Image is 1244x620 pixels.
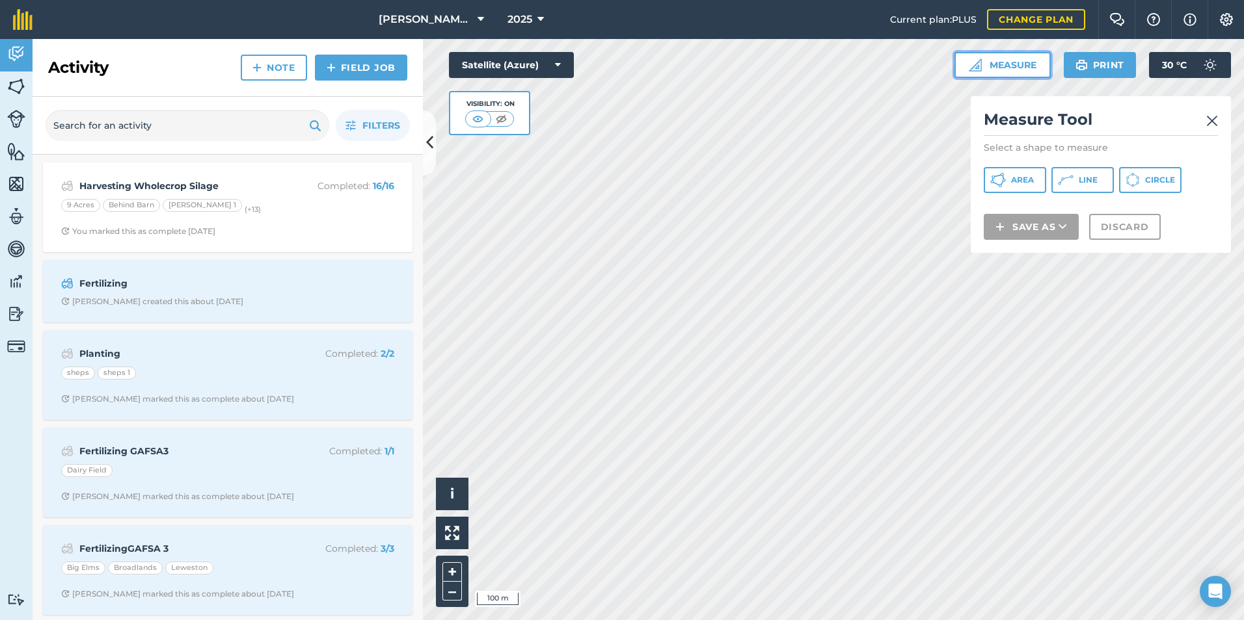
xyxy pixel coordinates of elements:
[165,562,213,575] div: Leweston
[61,227,70,235] img: Clock with arrow pointing clockwise
[291,444,394,458] p: Completed :
[450,485,454,502] span: i
[61,199,100,212] div: 9 Acres
[7,77,25,96] img: svg+xml;base64,PHN2ZyB4bWxucz0iaHR0cDovL3d3dy53My5vcmcvMjAwMC9zdmciIHdpZHRoPSI1NiIgaGVpZ2h0PSI2MC...
[336,110,410,141] button: Filters
[79,444,286,458] strong: Fertilizing GAFSA3
[79,346,286,361] strong: Planting
[61,394,70,403] img: Clock with arrow pointing clockwise
[79,276,286,291] strong: Fertilizing
[163,199,242,212] div: [PERSON_NAME] 1
[61,394,294,404] div: [PERSON_NAME] marked this as complete about [DATE]
[291,346,394,361] p: Completed :
[373,180,394,192] strong: 16 / 16
[1200,576,1231,607] div: Open Intercom Messenger
[7,239,25,259] img: svg+xml;base64,PD94bWwgdmVyc2lvbj0iMS4wIiBlbmNvZGluZz0idXRmLTgiPz4KPCEtLSBHZW5lcmF0b3I6IEFkb2JlIE...
[1064,52,1137,78] button: Print
[7,337,25,355] img: svg+xml;base64,PD94bWwgdmVyc2lvbj0iMS4wIiBlbmNvZGluZz0idXRmLTgiPz4KPCEtLSBHZW5lcmF0b3I6IEFkb2JlIE...
[381,348,394,359] strong: 2 / 2
[61,562,105,575] div: Big Elms
[61,589,294,599] div: [PERSON_NAME] marked this as complete about [DATE]
[98,367,136,380] div: sheps 1
[309,118,321,133] img: svg+xml;base64,PHN2ZyB4bWxucz0iaHR0cDovL3d3dy53My5vcmcvMjAwMC9zdmciIHdpZHRoPSIxOSIgaGVpZ2h0PSIyNC...
[442,562,462,582] button: +
[51,170,405,244] a: Harvesting Wholecrop SilageCompleted: 16/169 AcresBehind Barn[PERSON_NAME] 1(+13)Clock with arrow...
[51,435,405,510] a: Fertilizing GAFSA3Completed: 1/1Dairy FieldClock with arrow pointing clockwise[PERSON_NAME] marke...
[379,12,472,27] span: [PERSON_NAME] LTD
[1145,175,1175,185] span: Circle
[61,541,74,556] img: svg+xml;base64,PD94bWwgdmVyc2lvbj0iMS4wIiBlbmNvZGluZz0idXRmLTgiPz4KPCEtLSBHZW5lcmF0b3I6IEFkb2JlIE...
[61,367,95,380] div: sheps
[1075,57,1088,73] img: svg+xml;base64,PHN2ZyB4bWxucz0iaHR0cDovL3d3dy53My5vcmcvMjAwMC9zdmciIHdpZHRoPSIxOSIgaGVpZ2h0PSIyNC...
[7,304,25,324] img: svg+xml;base64,PD94bWwgdmVyc2lvbj0iMS4wIiBlbmNvZGluZz0idXRmLTgiPz4KPCEtLSBHZW5lcmF0b3I6IEFkb2JlIE...
[61,226,215,237] div: You marked this as complete [DATE]
[7,142,25,161] img: svg+xml;base64,PHN2ZyB4bWxucz0iaHR0cDovL3d3dy53My5vcmcvMjAwMC9zdmciIHdpZHRoPSI1NiIgaGVpZ2h0PSI2MC...
[103,199,160,212] div: Behind Barn
[245,205,261,214] small: (+ 13 )
[381,543,394,554] strong: 3 / 3
[1162,52,1187,78] span: 30 ° C
[442,582,462,601] button: –
[61,297,70,305] img: Clock with arrow pointing clockwise
[1089,214,1161,240] button: Discard
[7,272,25,291] img: svg+xml;base64,PD94bWwgdmVyc2lvbj0iMS4wIiBlbmNvZGluZz0idXRmLTgiPz4KPCEtLSBHZW5lcmF0b3I6IEFkb2JlIE...
[291,541,394,556] p: Completed :
[1051,167,1114,193] button: Line
[507,12,532,27] span: 2025
[51,268,405,315] a: FertilizingClock with arrow pointing clockwise[PERSON_NAME] created this about [DATE]
[1219,13,1234,26] img: A cog icon
[987,9,1085,30] a: Change plan
[1119,167,1182,193] button: Circle
[61,276,74,291] img: svg+xml;base64,PD94bWwgdmVyc2lvbj0iMS4wIiBlbmNvZGluZz0idXRmLTgiPz4KPCEtLSBHZW5lcmF0b3I6IEFkb2JlIE...
[1183,12,1197,27] img: svg+xml;base64,PHN2ZyB4bWxucz0iaHR0cDovL3d3dy53My5vcmcvMjAwMC9zdmciIHdpZHRoPSIxNyIgaGVpZ2h0PSIxNy...
[61,346,74,361] img: svg+xml;base64,PD94bWwgdmVyc2lvbj0iMS4wIiBlbmNvZGluZz0idXRmLTgiPz4KPCEtLSBHZW5lcmF0b3I6IEFkb2JlIE...
[51,338,405,412] a: PlantingCompleted: 2/2shepssheps 1Clock with arrow pointing clockwise[PERSON_NAME] marked this as...
[984,167,1046,193] button: Area
[61,464,113,477] div: Dairy Field
[969,58,982,71] img: Ruler icon
[252,60,262,75] img: svg+xml;base64,PHN2ZyB4bWxucz0iaHR0cDovL3d3dy53My5vcmcvMjAwMC9zdmciIHdpZHRoPSIxNCIgaGVpZ2h0PSIyNC...
[61,296,243,307] div: [PERSON_NAME] created this about [DATE]
[984,109,1218,136] h2: Measure Tool
[61,178,74,194] img: svg+xml;base64,PD94bWwgdmVyc2lvbj0iMS4wIiBlbmNvZGluZz0idXRmLTgiPz4KPCEtLSBHZW5lcmF0b3I6IEFkb2JlIE...
[7,593,25,606] img: svg+xml;base64,PD94bWwgdmVyc2lvbj0iMS4wIiBlbmNvZGluZz0idXRmLTgiPz4KPCEtLSBHZW5lcmF0b3I6IEFkb2JlIE...
[61,491,294,502] div: [PERSON_NAME] marked this as complete about [DATE]
[79,179,286,193] strong: Harvesting Wholecrop Silage
[984,141,1218,154] p: Select a shape to measure
[995,219,1005,235] img: svg+xml;base64,PHN2ZyB4bWxucz0iaHR0cDovL3d3dy53My5vcmcvMjAwMC9zdmciIHdpZHRoPSIxNCIgaGVpZ2h0PSIyNC...
[61,492,70,500] img: Clock with arrow pointing clockwise
[61,443,74,459] img: svg+xml;base64,PD94bWwgdmVyc2lvbj0iMS4wIiBlbmNvZGluZz0idXRmLTgiPz4KPCEtLSBHZW5lcmF0b3I6IEFkb2JlIE...
[315,55,407,81] a: Field Job
[46,110,329,141] input: Search for an activity
[7,44,25,64] img: svg+xml;base64,PD94bWwgdmVyc2lvbj0iMS4wIiBlbmNvZGluZz0idXRmLTgiPz4KPCEtLSBHZW5lcmF0b3I6IEFkb2JlIE...
[7,207,25,226] img: svg+xml;base64,PD94bWwgdmVyc2lvbj0iMS4wIiBlbmNvZGluZz0idXRmLTgiPz4KPCEtLSBHZW5lcmF0b3I6IEFkb2JlIE...
[493,112,509,125] img: svg+xml;base64,PHN2ZyB4bWxucz0iaHR0cDovL3d3dy53My5vcmcvMjAwMC9zdmciIHdpZHRoPSI1MCIgaGVpZ2h0PSI0MC...
[108,562,163,575] div: Broadlands
[1011,175,1034,185] span: Area
[48,57,109,78] h2: Activity
[241,55,307,81] a: Note
[470,112,486,125] img: svg+xml;base64,PHN2ZyB4bWxucz0iaHR0cDovL3d3dy53My5vcmcvMjAwMC9zdmciIHdpZHRoPSI1MCIgaGVpZ2h0PSI0MC...
[13,9,33,30] img: fieldmargin Logo
[51,533,405,607] a: FertilizingGAFSA 3Completed: 3/3Big ElmsBroadlandsLewestonClock with arrow pointing clockwise[PER...
[362,118,400,133] span: Filters
[436,478,468,510] button: i
[7,110,25,128] img: svg+xml;base64,PD94bWwgdmVyc2lvbj0iMS4wIiBlbmNvZGluZz0idXRmLTgiPz4KPCEtLSBHZW5lcmF0b3I6IEFkb2JlIE...
[954,52,1051,78] button: Measure
[1197,52,1223,78] img: svg+xml;base64,PD94bWwgdmVyc2lvbj0iMS4wIiBlbmNvZGluZz0idXRmLTgiPz4KPCEtLSBHZW5lcmF0b3I6IEFkb2JlIE...
[445,526,459,540] img: Four arrows, one pointing top left, one top right, one bottom right and the last bottom left
[7,174,25,194] img: svg+xml;base64,PHN2ZyB4bWxucz0iaHR0cDovL3d3dy53My5vcmcvMjAwMC9zdmciIHdpZHRoPSI1NiIgaGVpZ2h0PSI2MC...
[1206,113,1218,129] img: svg+xml;base64,PHN2ZyB4bWxucz0iaHR0cDovL3d3dy53My5vcmcvMjAwMC9zdmciIHdpZHRoPSIyMiIgaGVpZ2h0PSIzMC...
[449,52,574,78] button: Satellite (Azure)
[327,60,336,75] img: svg+xml;base64,PHN2ZyB4bWxucz0iaHR0cDovL3d3dy53My5vcmcvMjAwMC9zdmciIHdpZHRoPSIxNCIgaGVpZ2h0PSIyNC...
[291,179,394,193] p: Completed :
[385,445,394,457] strong: 1 / 1
[465,99,515,109] div: Visibility: On
[1109,13,1125,26] img: Two speech bubbles overlapping with the left bubble in the forefront
[79,541,286,556] strong: FertilizingGAFSA 3
[61,589,70,598] img: Clock with arrow pointing clockwise
[1079,175,1098,185] span: Line
[1146,13,1161,26] img: A question mark icon
[1149,52,1231,78] button: 30 °C
[984,214,1079,240] button: Save as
